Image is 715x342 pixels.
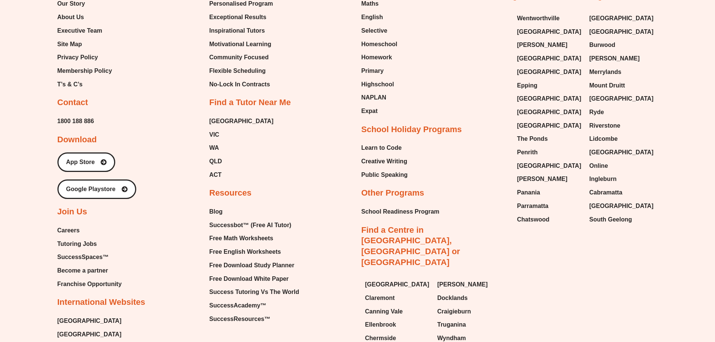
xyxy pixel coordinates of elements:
[361,142,402,154] span: Learn to Code
[209,129,220,140] span: VIC
[589,147,653,158] span: [GEOGRAPHIC_DATA]
[589,214,654,225] a: South Geelong
[437,306,471,317] span: Craigieburn
[209,116,274,127] span: [GEOGRAPHIC_DATA]
[57,179,136,199] a: Google Playstore
[57,225,80,236] span: Careers
[589,53,654,64] a: [PERSON_NAME]
[517,187,582,198] a: Panania
[589,66,654,78] a: Merrylands
[57,206,87,217] h2: Join Us
[361,65,384,77] span: Primary
[517,53,581,64] span: [GEOGRAPHIC_DATA]
[209,220,299,231] a: Successbot™ (Free AI Tutor)
[589,120,620,131] span: Riverstone
[209,39,271,50] span: Motivational Learning
[57,329,122,340] a: [GEOGRAPHIC_DATA]
[361,52,397,63] a: Homework
[517,147,582,158] a: Penrith
[209,286,299,298] span: Success Tutoring Vs The World
[361,12,397,23] a: English
[589,80,625,91] span: Mount Druitt
[209,156,222,167] span: QLD
[209,65,266,77] span: Flexible Scheduling
[57,225,122,236] a: Careers
[57,39,82,50] span: Site Map
[517,66,581,78] span: [GEOGRAPHIC_DATA]
[57,152,115,172] a: App Store
[209,313,299,325] a: SuccessResources™
[589,107,604,118] span: Ryde
[361,92,387,103] span: NAPLAN
[365,319,396,330] span: Ellenbrook
[209,246,281,258] span: Free English Worksheets
[589,187,654,198] a: Cabramatta
[57,116,94,127] span: 1800 188 886
[589,13,653,24] span: [GEOGRAPHIC_DATA]
[57,52,98,63] span: Privacy Policy
[57,238,97,250] span: Tutoring Jobs
[209,206,223,217] span: Blog
[57,97,88,108] h2: Contact
[517,39,582,51] a: [PERSON_NAME]
[589,120,654,131] a: Riverstone
[437,292,502,304] a: Docklands
[517,133,548,145] span: The Ponds
[209,142,219,154] span: WA
[589,160,654,172] a: Online
[589,133,654,145] a: Lidcombe
[589,93,653,104] span: [GEOGRAPHIC_DATA]
[589,107,654,118] a: Ryde
[361,156,407,167] span: Creative Writing
[365,292,430,304] a: Claremont
[361,52,392,63] span: Homework
[589,26,653,38] span: [GEOGRAPHIC_DATA]
[517,66,582,78] a: [GEOGRAPHIC_DATA]
[589,173,654,185] a: Ingleburn
[589,39,654,51] a: Burwood
[361,79,394,90] span: Highschool
[517,173,567,185] span: [PERSON_NAME]
[209,300,266,311] span: SuccessAcademy™
[209,25,273,36] a: Inspirational Tutors
[57,252,109,263] span: SuccessSpaces™
[209,25,265,36] span: Inspirational Tutors
[209,79,273,90] a: No-Lock In Contracts
[517,13,560,24] span: Wentworthville
[361,105,378,117] span: Expat
[361,12,383,23] span: English
[361,39,397,50] a: Homeschool
[209,12,273,23] a: Exceptional Results
[517,26,582,38] a: [GEOGRAPHIC_DATA]
[57,12,84,23] span: About Us
[589,133,618,145] span: Lidcombe
[209,52,273,63] a: Community Focused
[517,53,582,64] a: [GEOGRAPHIC_DATA]
[517,120,581,131] span: [GEOGRAPHIC_DATA]
[589,93,654,104] a: [GEOGRAPHIC_DATA]
[437,292,468,304] span: Docklands
[590,257,715,342] iframe: Chat Widget
[209,169,274,181] a: ACT
[57,65,112,77] a: Membership Policy
[66,186,116,192] span: Google Playstore
[209,97,291,108] h2: Find a Tutor Near Me
[517,173,582,185] a: [PERSON_NAME]
[589,80,654,91] a: Mount Druitt
[437,279,488,290] span: [PERSON_NAME]
[589,160,608,172] span: Online
[57,79,83,90] span: T’s & C’s
[361,124,462,135] h2: School Holiday Programs
[437,319,502,330] a: Truganina
[517,160,582,172] a: [GEOGRAPHIC_DATA]
[517,200,549,212] span: Parramatta
[361,156,408,167] a: Creative Writing
[57,265,122,276] a: Become a partner
[209,260,299,271] a: Free Download Study Planner
[209,260,295,271] span: Free Download Study Planner
[589,214,632,225] span: South Geelong
[365,306,430,317] a: Canning Vale
[57,297,145,308] h2: International Websites
[57,79,112,90] a: T’s & C’s
[517,214,549,225] span: Chatswood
